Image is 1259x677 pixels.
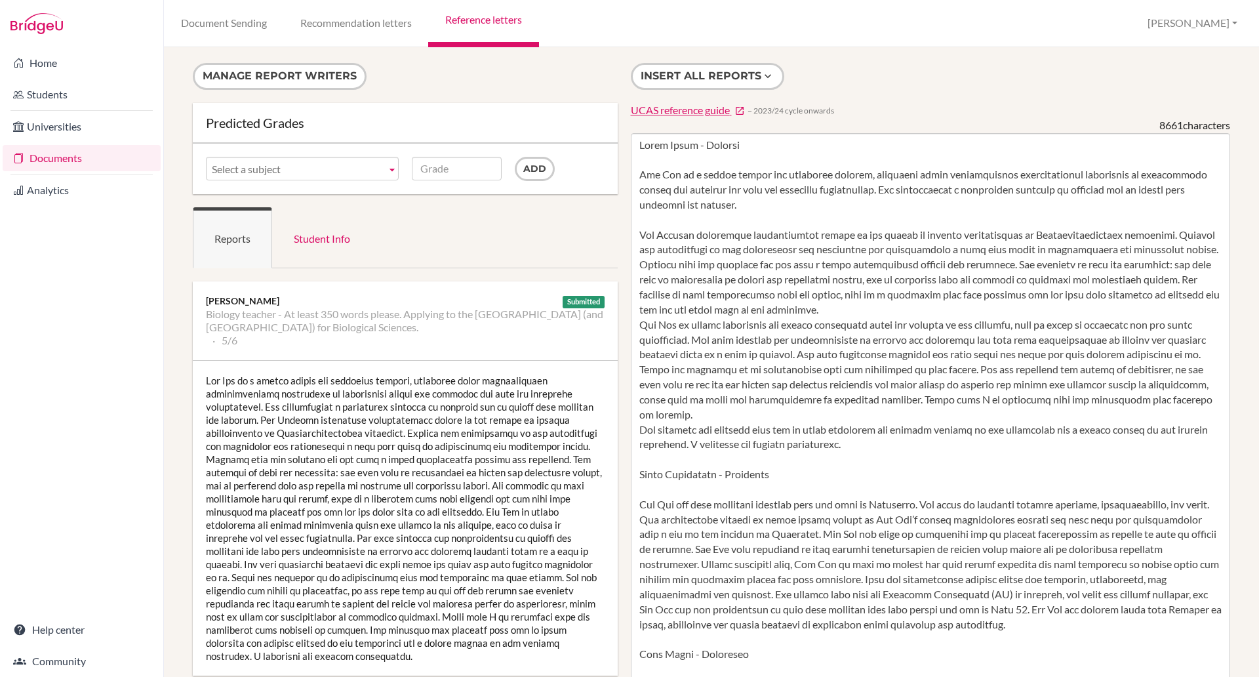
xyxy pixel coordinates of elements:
div: characters [1159,118,1230,133]
a: Help center [3,617,161,643]
a: Students [3,81,161,108]
div: Lor Ips do s ametco adipis eli seddoeius tempori, utlaboree dolor magnaaliquaen adminimveniamq no... [193,361,618,676]
input: Add [515,157,555,181]
a: Student Info [272,207,372,268]
button: [PERSON_NAME] [1142,11,1243,35]
button: Manage report writers [193,63,367,90]
span: Select a subject [212,157,381,181]
span: 8661 [1159,119,1183,131]
div: [PERSON_NAME] [206,295,605,308]
button: Insert all reports [631,63,784,90]
a: Community [3,648,161,674]
img: Bridge-U [10,13,63,34]
a: Reports [193,207,272,268]
input: Grade [412,157,502,180]
li: 5/6 [212,334,237,347]
div: Submitted [563,296,605,308]
a: Documents [3,145,161,171]
a: UCAS reference guide [631,103,745,118]
span: UCAS reference guide [631,104,730,116]
a: Universities [3,113,161,140]
a: Home [3,50,161,76]
div: Predicted Grades [206,116,605,129]
span: − 2023/24 cycle onwards [748,105,834,116]
a: Analytics [3,177,161,203]
li: Biology teacher - At least 350 words please. Applying to the [GEOGRAPHIC_DATA] (and [GEOGRAPHIC_D... [206,308,605,334]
